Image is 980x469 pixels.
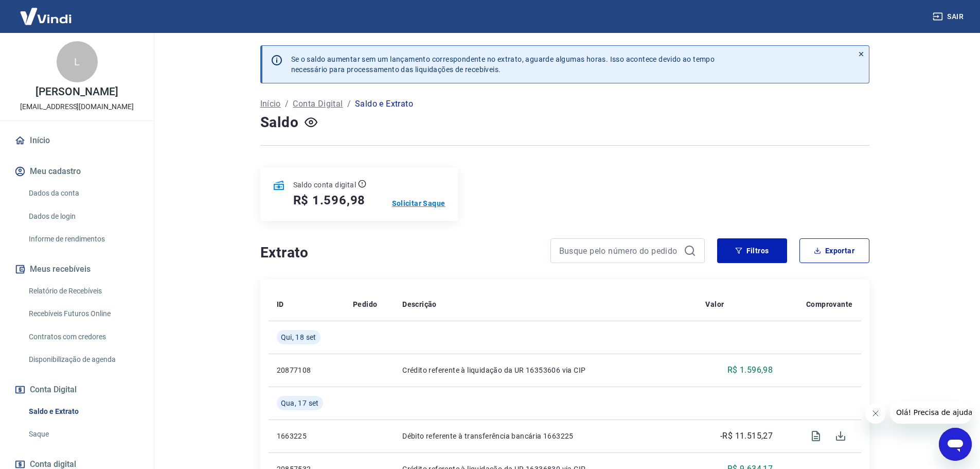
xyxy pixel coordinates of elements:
iframe: Mensagem da empresa [890,401,972,424]
p: Crédito referente à liquidação da UR 16353606 via CIP [402,365,689,375]
button: Meu cadastro [12,160,141,183]
a: Informe de rendimentos [25,229,141,250]
h5: R$ 1.596,98 [293,192,366,209]
p: Descrição [402,299,437,309]
h4: Saldo [260,112,299,133]
p: Saldo e Extrato [355,98,413,110]
p: [EMAIL_ADDRESS][DOMAIN_NAME] [20,101,134,112]
button: Conta Digital [12,378,141,401]
button: Filtros [717,238,787,263]
p: Pedido [353,299,377,309]
p: / [285,98,289,110]
iframe: Botão para abrir a janela de mensagens [939,428,972,461]
a: Conta Digital [293,98,343,110]
button: Exportar [799,238,869,263]
p: Valor [705,299,724,309]
p: Débito referente à transferência bancária 1663225 [402,431,689,441]
p: [PERSON_NAME] [35,86,118,97]
h4: Extrato [260,242,538,263]
a: Saldo e Extrato [25,401,141,422]
a: Recebíveis Futuros Online [25,303,141,324]
a: Saque [25,424,141,445]
p: Comprovante [806,299,852,309]
a: Início [260,98,281,110]
p: R$ 1.596,98 [727,364,773,376]
p: -R$ 11.515,27 [720,430,773,442]
span: Visualizar [804,424,828,448]
p: Se o saldo aumentar sem um lançamento correspondente no extrato, aguarde algumas horas. Isso acon... [291,54,715,75]
a: Início [12,129,141,152]
a: Contratos com credores [25,326,141,348]
a: Dados da conta [25,183,141,204]
a: Solicitar Saque [392,198,446,209]
div: L [57,41,98,82]
span: Qua, 17 set [281,398,319,408]
button: Meus recebíveis [12,258,141,281]
p: Saldo conta digital [293,180,357,190]
a: Dados de login [25,206,141,227]
img: Vindi [12,1,79,32]
span: Download [828,424,853,448]
span: Olá! Precisa de ajuda? [6,7,86,15]
a: Relatório de Recebíveis [25,281,141,302]
a: Disponibilização de agenda [25,349,141,370]
input: Busque pelo número do pedido [559,243,680,258]
p: ID [277,299,284,309]
p: 1663225 [277,431,336,441]
iframe: Fechar mensagem [865,403,886,424]
span: Qui, 18 set [281,332,316,342]
p: 20877108 [277,365,336,375]
p: / [347,98,351,110]
button: Sair [931,7,968,26]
